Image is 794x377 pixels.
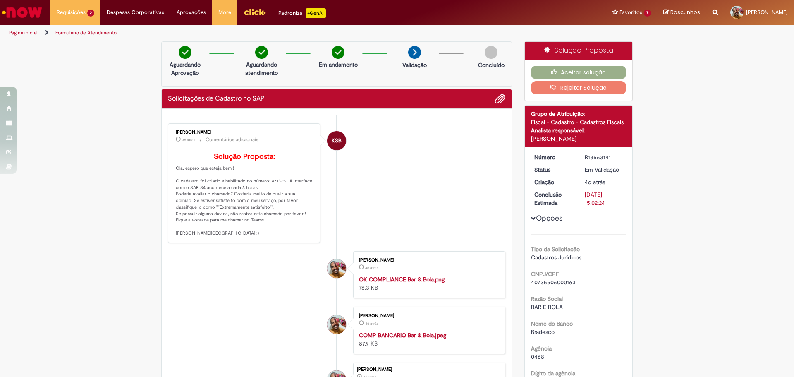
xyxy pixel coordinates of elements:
[214,152,275,161] b: Solução Proposta:
[165,60,205,77] p: Aguardando Aprovação
[244,6,266,18] img: click_logo_yellow_360x200.png
[644,10,651,17] span: 7
[57,8,86,17] span: Requisições
[531,328,555,336] span: Bradesco
[495,94,505,104] button: Adicionar anexos
[531,370,575,377] b: Dígito da agência
[663,9,700,17] a: Rascunhos
[319,60,358,69] p: Em andamento
[531,303,563,311] span: BAR E BOLA
[531,81,627,94] button: Rejeitar Solução
[531,118,627,126] div: Fiscal - Cadastro - Cadastros Fiscais
[9,29,38,36] a: Página inicial
[365,265,378,270] time: 24/09/2025 14:02:16
[179,46,191,59] img: check-circle-green.png
[531,295,563,303] b: Razão Social
[218,8,231,17] span: More
[242,60,282,77] p: Aguardando atendimento
[531,66,627,79] button: Aceitar solução
[182,137,195,142] span: 3d atrás
[585,166,623,174] div: Em Validação
[177,8,206,17] span: Aprovações
[306,8,326,18] p: +GenAi
[402,61,427,69] p: Validação
[359,313,497,318] div: [PERSON_NAME]
[531,245,580,253] b: Tipo da Solicitação
[327,131,346,150] div: Karina Santos Barboza
[168,95,265,103] h2: Solicitações de Cadastro no SAP Histórico de tíquete
[176,153,313,237] p: Olá, espero que esteja bem!! O cadastro foi criado e habilitado no número: 471375. A interface co...
[182,137,195,142] time: 25/09/2025 13:57:56
[365,321,378,326] span: 4d atrás
[525,42,633,60] div: Solução Proposta
[359,276,445,283] a: OK COMPLIANCE Bar & Bola.png
[365,265,378,270] span: 4d atrás
[359,331,446,339] a: COMP BANCARIO Bar & Bola.jpeg
[531,345,552,352] b: Agência
[359,258,497,263] div: [PERSON_NAME]
[327,315,346,334] div: Emerson Borges De Souza
[485,46,497,59] img: img-circle-grey.png
[55,29,117,36] a: Formulário de Atendimento
[359,331,497,348] div: 87.9 KB
[585,153,623,161] div: R13563141
[206,136,258,143] small: Comentários adicionais
[87,10,94,17] span: 2
[585,190,623,207] div: [DATE] 15:02:24
[1,4,43,21] img: ServiceNow
[327,259,346,278] div: Emerson Borges De Souza
[528,178,579,186] dt: Criação
[585,178,605,186] span: 4d atrás
[531,254,581,261] span: Cadastros Jurídicos
[670,8,700,16] span: Rascunhos
[332,131,342,151] span: KSB
[585,178,605,186] time: 24/09/2025 14:02:20
[478,61,505,69] p: Concluído
[528,153,579,161] dt: Número
[531,279,576,286] span: 40735506000163
[531,320,573,327] b: Nome do Banco
[531,353,544,360] span: 0468
[619,8,642,17] span: Favoritos
[531,270,559,278] b: CNPJ/CPF
[255,46,268,59] img: check-circle-green.png
[746,9,788,16] span: [PERSON_NAME]
[531,126,627,134] div: Analista responsável:
[528,166,579,174] dt: Status
[408,46,421,59] img: arrow-next.png
[531,134,627,143] div: [PERSON_NAME]
[332,46,344,59] img: check-circle-green.png
[359,275,497,292] div: 76.3 KB
[365,321,378,326] time: 24/09/2025 14:00:44
[357,367,501,372] div: [PERSON_NAME]
[585,178,623,186] div: 24/09/2025 14:02:20
[528,190,579,207] dt: Conclusão Estimada
[176,130,313,135] div: [PERSON_NAME]
[278,8,326,18] div: Padroniza
[107,8,164,17] span: Despesas Corporativas
[531,110,627,118] div: Grupo de Atribuição:
[6,25,523,41] ul: Trilhas de página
